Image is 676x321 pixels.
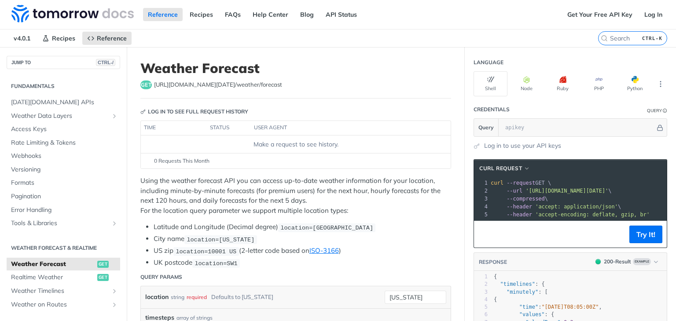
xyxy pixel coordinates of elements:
[507,188,522,194] span: --url
[501,119,655,136] input: apikey
[176,248,236,255] span: location=10001 US
[601,35,608,42] svg: Search
[52,34,75,42] span: Recipes
[97,274,109,281] span: get
[476,164,533,173] button: cURL Request
[507,196,545,202] span: --compressed
[507,204,532,210] span: --header
[11,219,109,228] span: Tools & Libraries
[657,80,665,88] svg: More ellipsis
[591,257,662,266] button: 200200-ResultExample
[474,288,488,296] div: 3
[525,188,608,194] span: '[URL][DOMAIN_NAME][DATE]'
[474,211,489,219] div: 5
[604,258,631,266] div: 200 - Result
[647,107,662,114] div: Query
[9,32,35,45] span: v4.0.1
[474,281,488,288] div: 2
[494,304,602,310] span: : ,
[7,56,120,69] button: JUMP TOCTRL-/
[640,34,665,43] kbd: CTRL-K
[474,273,488,281] div: 1
[7,258,120,271] a: Weather Forecastget
[211,291,273,303] div: Defaults to [US_STATE]
[507,212,532,218] span: --header
[647,107,667,114] div: QueryInformation
[535,204,618,210] span: 'accept: application/json'
[507,180,535,186] span: --request
[185,8,218,21] a: Recipes
[474,203,489,211] div: 4
[474,71,507,96] button: Shell
[639,8,667,21] a: Log In
[7,217,120,230] a: Tools & LibrariesShow subpages for Tools & Libraries
[309,246,339,255] a: ISO-3166
[154,234,451,244] li: City name
[154,258,451,268] li: UK postcode
[11,179,118,187] span: Formats
[491,188,612,194] span: \
[7,96,120,109] a: [DATE][DOMAIN_NAME] APIs
[519,304,538,310] span: "time"
[154,80,282,89] span: https://api.tomorrow.io/v4/weather/forecast
[491,204,621,210] span: \
[494,281,545,287] span: : {
[82,32,132,45] a: Reference
[7,244,120,252] h2: Weather Forecast & realtime
[491,180,551,186] span: GET \
[7,190,120,203] a: Pagination
[11,287,109,295] span: Weather Timelines
[474,58,503,66] div: Language
[11,98,118,107] span: [DATE][DOMAIN_NAME] APIs
[141,121,207,135] th: time
[7,163,120,176] a: Versioning
[7,109,120,123] a: Weather Data LayersShow subpages for Weather Data Layers
[494,296,497,303] span: {
[474,296,488,303] div: 4
[295,8,319,21] a: Blog
[11,152,118,160] span: Webhooks
[11,206,118,215] span: Error Handling
[11,125,118,134] span: Access Keys
[479,164,522,172] span: cURL Request
[478,124,494,131] span: Query
[111,301,118,308] button: Show subpages for Weather on Routes
[11,192,118,201] span: Pagination
[507,289,538,295] span: "minutely"
[220,8,246,21] a: FAQs
[140,109,146,114] svg: Key
[97,261,109,268] span: get
[154,222,451,232] li: Latitude and Longitude (Decimal degree)
[248,8,293,21] a: Help Center
[484,141,561,150] a: Log in to use your API keys
[655,123,665,132] button: Hide
[618,71,652,96] button: Python
[7,204,120,217] a: Error Handling
[140,60,451,76] h1: Weather Forecast
[154,246,451,256] li: US zip (2-letter code based on )
[195,260,237,266] span: location=SW1
[37,32,80,45] a: Recipes
[280,224,373,231] span: location=[GEOGRAPHIC_DATA]
[171,291,184,303] div: string
[7,271,120,284] a: Realtime Weatherget
[510,71,544,96] button: Node
[187,291,207,303] div: required
[494,289,548,295] span: : [
[474,311,488,318] div: 6
[7,123,120,136] a: Access Keys
[494,274,497,280] span: {
[140,108,248,116] div: Log in to see full request history
[474,119,499,136] button: Query
[11,260,95,269] span: Weather Forecast
[7,298,120,311] a: Weather on RoutesShow subpages for Weather on Routes
[474,187,489,195] div: 2
[7,285,120,298] a: Weather TimelinesShow subpages for Weather Timelines
[500,281,535,287] span: "timelines"
[111,288,118,295] button: Show subpages for Weather Timelines
[535,212,650,218] span: 'accept-encoding: deflate, gzip, br'
[11,5,134,22] img: Tomorrow.io Weather API Docs
[595,259,601,264] span: 200
[478,258,507,266] button: RESPONSE
[7,82,120,90] h2: Fundamentals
